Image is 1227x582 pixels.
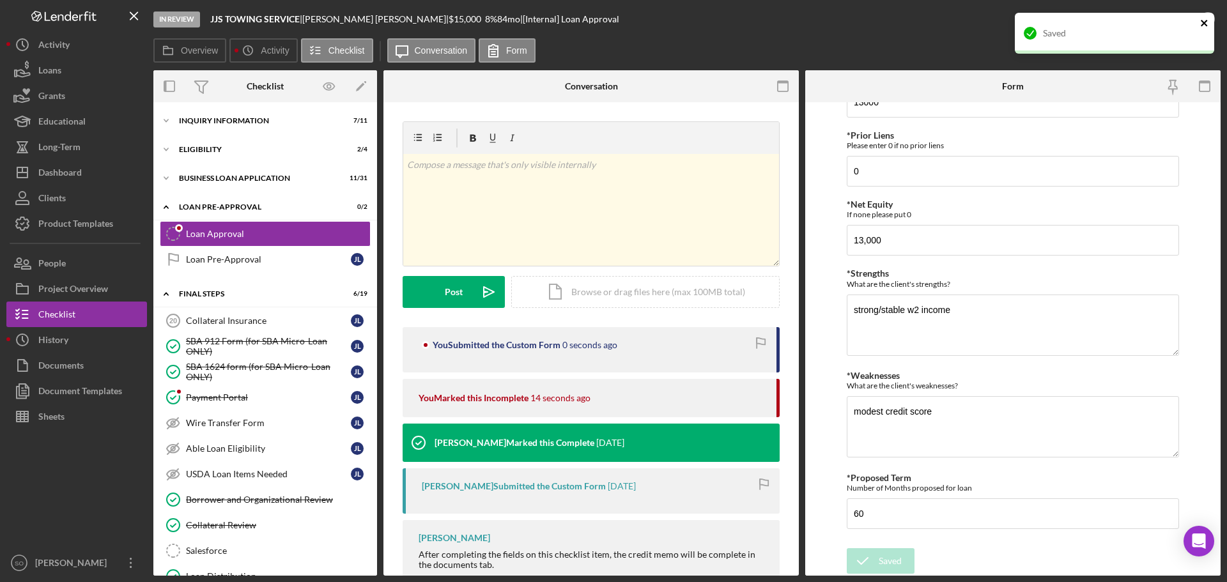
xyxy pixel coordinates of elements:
button: Mark Complete [1117,6,1221,32]
div: Checklist [247,81,284,91]
button: Activity [6,32,147,57]
div: ELIGIBILITY [179,146,336,153]
a: 20Collateral InsuranceJL [160,308,371,333]
div: Product Templates [38,211,113,240]
div: People [38,250,66,279]
label: Conversation [415,45,468,56]
div: SBA 912 Form (for SBA Micro-Loan ONLY) [186,336,351,356]
button: Form [479,38,536,63]
div: In Review [153,11,200,27]
div: J L [351,253,364,266]
time: 2025-09-03 16:10 [596,438,624,448]
a: Loan Approval [160,221,371,247]
button: Dashboard [6,160,147,185]
div: Activity [38,32,70,61]
div: Loan Pre-Approval [186,254,351,264]
label: *Proposed Term [847,472,911,483]
button: Clients [6,185,147,211]
div: J L [351,417,364,429]
div: Project Overview [38,276,108,305]
button: Documents [6,353,147,378]
label: *Strengths [847,268,889,279]
a: Loans [6,57,147,83]
a: USDA Loan Items NeededJL [160,461,371,487]
a: Checklist [6,302,147,327]
textarea: modest credit score [847,396,1179,457]
b: JJS TOWING SERVICE [210,13,300,24]
div: [PERSON_NAME] Marked this Complete [435,438,594,448]
div: What are the client's strengths? [847,279,1179,289]
label: Form [506,45,527,56]
button: Educational [6,109,147,134]
div: You Marked this Incomplete [419,393,529,403]
div: 0 / 2 [344,203,367,211]
div: 8 % [485,14,497,24]
div: Number of Months proposed for loan [847,483,1179,493]
div: Dashboard [38,160,82,188]
div: Educational [38,109,86,137]
time: 2025-09-09 18:27 [562,340,617,350]
div: Payment Portal [186,392,351,402]
button: Long-Term [6,134,147,160]
div: Clients [38,185,66,214]
div: SBA 1624 form (for SBA Micro-Loan ONLY) [186,362,351,382]
a: Wire Transfer FormJL [160,410,371,436]
label: Checklist [328,45,365,56]
div: Loans [38,57,61,86]
div: J L [351,314,364,327]
div: J L [351,468,364,480]
div: [PERSON_NAME] [419,533,490,543]
div: J L [351,391,364,404]
time: 2025-09-03 16:10 [608,481,636,491]
div: Collateral Insurance [186,316,351,326]
a: SBA 912 Form (for SBA Micro-Loan ONLY)JL [160,333,371,359]
time: 2025-09-09 18:26 [530,393,590,403]
button: Document Templates [6,378,147,404]
a: Payment PortalJL [160,385,371,410]
button: Checklist [301,38,373,63]
div: Please enter 0 if no prior liens [847,141,1179,150]
div: Borrower and Organizational Review [186,494,370,505]
button: People [6,250,147,276]
text: SO [15,560,24,567]
label: Overview [181,45,218,56]
div: History [38,327,68,356]
div: LOAN PRE-APPROVAL [179,203,336,211]
div: [PERSON_NAME] [32,550,115,579]
div: J L [351,365,364,378]
button: Grants [6,83,147,109]
button: Product Templates [6,211,147,236]
div: Salesforce [186,546,370,556]
button: Overview [153,38,226,63]
div: Loan Approval [186,229,370,239]
div: J L [351,442,364,455]
div: Documents [38,353,84,381]
div: [PERSON_NAME] Submitted the Custom Form [422,481,606,491]
div: Checklist [38,302,75,330]
div: | [210,14,302,24]
button: close [1200,18,1209,30]
a: Borrower and Organizational Review [160,487,371,512]
span: $15,000 [449,13,481,24]
button: History [6,327,147,353]
div: You Submitted the Custom Form [433,340,560,350]
div: Mark Complete [1130,6,1192,32]
div: FINAL STEPS [179,290,336,298]
a: SBA 1624 form (for SBA Micro-Loan ONLY)JL [160,359,371,385]
div: INQUIRY INFORMATION [179,117,336,125]
div: What are the client's weaknesses? [847,381,1179,390]
a: Project Overview [6,276,147,302]
div: 2 / 4 [344,146,367,153]
div: If none please put 0 [847,210,1179,219]
div: 6 / 19 [344,290,367,298]
div: | [Internal] Loan Approval [520,14,619,24]
div: Grants [38,83,65,112]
